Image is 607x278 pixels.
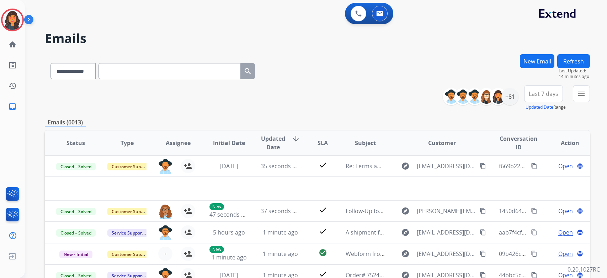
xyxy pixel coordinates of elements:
[263,228,298,236] span: 1 minute ago
[2,10,22,30] img: avatar
[319,248,327,257] mat-icon: check_circle
[158,159,172,174] img: agent-avatar
[56,208,96,215] span: Closed – Solved
[346,250,507,258] span: Webform from [EMAIL_ADDRESS][DOMAIN_NAME] on [DATE]
[577,229,583,236] mat-icon: language
[428,139,456,147] span: Customer
[539,130,590,155] th: Action
[480,208,486,214] mat-icon: content_copy
[558,249,573,258] span: Open
[355,139,376,147] span: Subject
[480,229,486,236] mat-icon: content_copy
[164,249,167,258] span: +
[213,228,245,236] span: 5 hours ago
[107,208,154,215] span: Customer Support
[577,163,583,169] mat-icon: language
[524,85,563,102] button: Last 7 days
[8,40,17,49] mat-icon: home
[107,163,154,170] span: Customer Support
[577,251,583,257] mat-icon: language
[568,265,600,274] p: 0.20.1027RC
[56,163,96,170] span: Closed – Solved
[480,251,486,257] mat-icon: content_copy
[346,228,485,236] span: A shipment from order MB229173 is out for delivery
[8,61,17,69] mat-icon: list_alt
[107,251,154,258] span: Customer Support
[319,161,327,169] mat-icon: check
[526,104,553,110] button: Updated Date
[212,253,247,261] span: 1 minute ago
[184,249,192,258] mat-icon: person_add
[531,251,537,257] mat-icon: content_copy
[319,227,327,236] mat-icon: check
[184,207,192,215] mat-icon: person_add
[558,207,573,215] span: Open
[158,204,172,219] img: agent-avatar
[166,139,191,147] span: Assignee
[558,228,573,237] span: Open
[417,249,476,258] span: [EMAIL_ADDRESS][DOMAIN_NAME]
[318,139,328,147] span: SLA
[499,228,606,236] span: aab7f4cf-94dc-42c5-8064-8993233714dd
[529,92,558,95] span: Last 7 days
[501,88,518,105] div: +81
[559,74,590,79] span: 14 minutes ago
[401,228,410,237] mat-icon: explore
[45,118,86,127] p: Emails (6013)
[526,104,566,110] span: Range
[8,82,17,90] mat-icon: history
[417,228,476,237] span: [EMAIL_ADDRESS][DOMAIN_NAME]
[559,68,590,74] span: Last Updated:
[319,206,327,214] mat-icon: check
[8,102,17,111] mat-icon: inbox
[480,163,486,169] mat-icon: content_copy
[59,251,92,258] span: New - Initial
[261,207,302,215] span: 37 seconds ago
[107,229,148,237] span: Service Support
[184,228,192,237] mat-icon: person_add
[577,208,583,214] mat-icon: language
[417,207,476,215] span: [PERSON_NAME][EMAIL_ADDRESS][DOMAIN_NAME]
[346,207,453,215] span: Follow-Up for Jewel-Craft Depot Servicer
[220,162,238,170] span: [DATE]
[209,203,224,210] p: New
[401,249,410,258] mat-icon: explore
[56,229,96,237] span: Closed – Solved
[499,134,538,151] span: Conversation ID
[261,162,302,170] span: 35 seconds ago
[158,225,172,240] img: agent-avatar
[520,54,554,68] button: New Email
[401,207,410,215] mat-icon: explore
[184,162,192,170] mat-icon: person_add
[121,139,134,147] span: Type
[213,139,245,147] span: Initial Date
[209,211,251,218] span: 47 seconds ago
[531,163,537,169] mat-icon: content_copy
[531,208,537,214] mat-icon: content_copy
[263,250,298,258] span: 1 minute ago
[558,162,573,170] span: Open
[577,89,586,98] mat-icon: menu
[209,246,224,253] p: New
[158,247,172,261] button: +
[261,134,286,151] span: Updated Date
[417,162,476,170] span: [EMAIL_ADDRESS][DOMAIN_NAME]
[499,250,605,258] span: 09b426c2-f02c-4920-b752-b0084faf2de3
[346,162,416,170] span: Re: Terms and Conditioins
[66,139,85,147] span: Status
[401,162,410,170] mat-icon: explore
[244,67,252,76] mat-icon: search
[292,134,300,143] mat-icon: arrow_downward
[557,54,590,68] button: Refresh
[45,31,590,46] h2: Emails
[531,229,537,236] mat-icon: content_copy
